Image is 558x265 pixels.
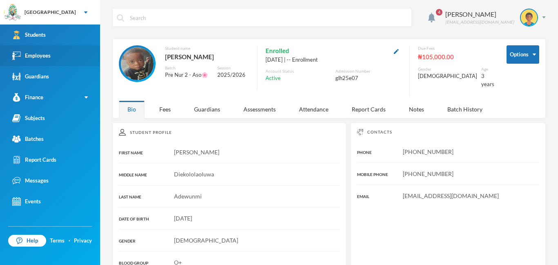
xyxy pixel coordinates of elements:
[418,51,494,62] div: ₦105,000.00
[165,45,249,51] div: Student name
[217,65,249,71] div: Session
[335,74,401,82] div: glh25e07
[266,68,331,74] div: Account Status
[436,9,442,16] span: 4
[439,100,491,118] div: Batch History
[165,71,211,79] div: Pre Nur 2 - Aso🌸
[418,66,477,72] div: Gender
[69,237,70,245] div: ·
[121,47,154,80] img: STUDENT
[357,129,539,135] div: Contacts
[12,197,41,206] div: Events
[266,45,289,56] span: Enrolled
[151,100,179,118] div: Fees
[217,71,249,79] div: 2025/2026
[400,100,433,118] div: Notes
[8,235,46,247] a: Help
[12,72,49,81] div: Guardians
[174,215,192,222] span: [DATE]
[25,9,76,16] div: [GEOGRAPHIC_DATA]
[165,65,211,71] div: Batch
[391,46,401,56] button: Edit
[12,51,51,60] div: Employees
[403,170,453,177] span: [PHONE_NUMBER]
[403,148,453,155] span: [PHONE_NUMBER]
[418,45,494,51] div: Due Fees
[235,100,284,118] div: Assessments
[174,193,202,200] span: Adewunmi
[266,74,281,82] span: Active
[12,156,56,164] div: Report Cards
[481,66,494,72] div: Age
[117,14,124,22] img: search
[174,171,214,178] span: Diekololaoluwa
[290,100,337,118] div: Attendance
[74,237,92,245] a: Privacy
[12,93,43,102] div: Finance
[12,176,49,185] div: Messages
[343,100,394,118] div: Report Cards
[174,237,238,244] span: [DEMOGRAPHIC_DATA]
[165,51,249,62] div: [PERSON_NAME]
[50,237,65,245] a: Terms
[185,100,229,118] div: Guardians
[521,9,537,26] img: STUDENT
[507,45,539,64] button: Options
[12,31,46,39] div: Students
[266,56,401,64] div: [DATE] | -- Enrollment
[418,72,477,80] div: [DEMOGRAPHIC_DATA]
[12,135,44,143] div: Batches
[403,192,499,199] span: [EMAIL_ADDRESS][DOMAIN_NAME]
[12,114,45,122] div: Subjects
[129,9,407,27] input: Search
[481,72,494,88] div: 3 years
[119,100,145,118] div: Bio
[445,19,514,25] div: [EMAIL_ADDRESS][DOMAIN_NAME]
[4,4,21,21] img: logo
[119,129,340,136] div: Student Profile
[445,9,514,19] div: [PERSON_NAME]
[174,149,219,156] span: [PERSON_NAME]
[335,68,401,74] div: Admission Number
